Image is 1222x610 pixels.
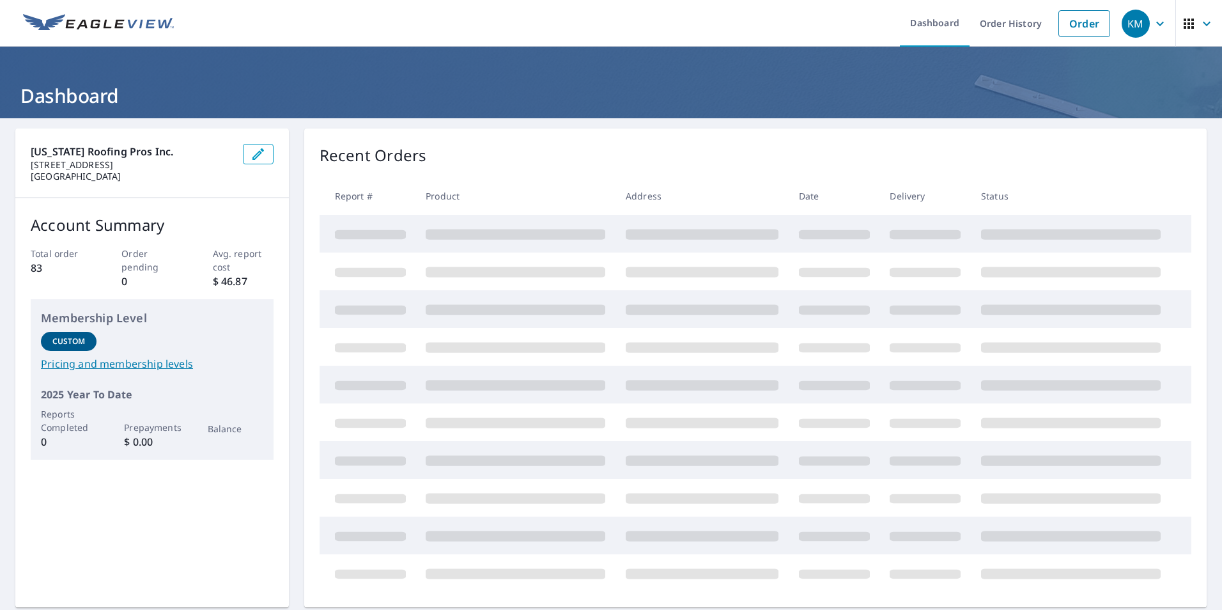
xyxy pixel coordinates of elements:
[23,14,174,33] img: EV Logo
[41,387,263,402] p: 2025 Year To Date
[121,274,182,289] p: 0
[41,407,97,434] p: Reports Completed
[1122,10,1150,38] div: KM
[320,144,427,167] p: Recent Orders
[41,434,97,450] p: 0
[615,177,789,215] th: Address
[41,309,263,327] p: Membership Level
[31,171,233,182] p: [GEOGRAPHIC_DATA]
[15,82,1207,109] h1: Dashboard
[31,159,233,171] p: [STREET_ADDRESS]
[320,177,416,215] th: Report #
[1058,10,1110,37] a: Order
[31,247,91,260] p: Total order
[213,247,274,274] p: Avg. report cost
[971,177,1171,215] th: Status
[41,356,263,371] a: Pricing and membership levels
[31,144,233,159] p: [US_STATE] Roofing Pros Inc.
[121,247,182,274] p: Order pending
[124,421,180,434] p: Prepayments
[208,422,263,435] p: Balance
[31,214,274,237] p: Account Summary
[213,274,274,289] p: $ 46.87
[31,260,91,276] p: 83
[879,177,971,215] th: Delivery
[52,336,86,347] p: Custom
[124,434,180,450] p: $ 0.00
[789,177,880,215] th: Date
[415,177,615,215] th: Product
